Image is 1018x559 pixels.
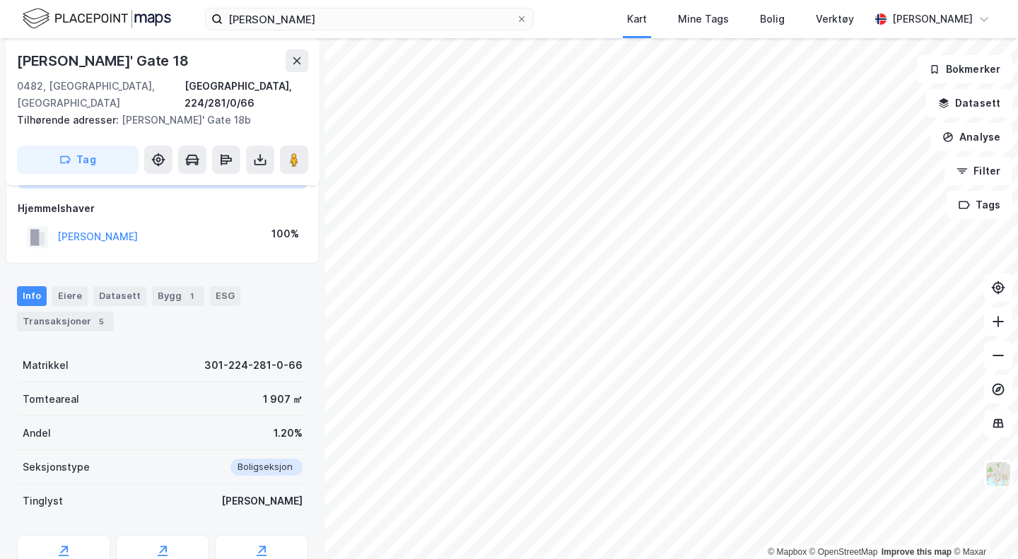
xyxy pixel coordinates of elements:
img: Z [985,461,1012,488]
div: 1 907 ㎡ [263,391,303,408]
a: OpenStreetMap [809,547,878,557]
div: 1.20% [274,425,303,442]
button: Analyse [930,123,1012,151]
img: logo.f888ab2527a4732fd821a326f86c7f29.svg [23,6,171,31]
div: Tinglyst [23,493,63,510]
a: Improve this map [882,547,952,557]
div: Kart [627,11,647,28]
span: Tilhørende adresser: [17,114,122,126]
div: 301-224-281-0-66 [204,357,303,374]
div: 1 [185,289,199,303]
div: [PERSON_NAME] [892,11,973,28]
div: Mine Tags [678,11,729,28]
button: Datasett [926,89,1012,117]
div: 5 [94,314,108,329]
div: Seksjonstype [23,459,90,476]
div: Hjemmelshaver [18,200,308,217]
div: Info [17,286,47,306]
div: Bolig [760,11,785,28]
div: 100% [271,225,299,242]
div: [GEOGRAPHIC_DATA], 224/281/0/66 [185,78,308,112]
button: Tags [947,191,1012,219]
div: Verktøy [816,11,854,28]
iframe: Chat Widget [947,491,1018,559]
button: Bokmerker [917,55,1012,83]
div: [PERSON_NAME] [221,493,303,510]
div: Transaksjoner [17,312,114,331]
div: Kontrollprogram for chat [947,491,1018,559]
button: Tag [17,146,139,174]
div: Tomteareal [23,391,79,408]
div: Andel [23,425,51,442]
div: 0482, [GEOGRAPHIC_DATA], [GEOGRAPHIC_DATA] [17,78,185,112]
input: Søk på adresse, matrikkel, gårdeiere, leietakere eller personer [223,8,516,30]
div: [PERSON_NAME]' Gate 18 [17,49,192,72]
div: [PERSON_NAME]' Gate 18b [17,112,297,129]
div: Matrikkel [23,357,69,374]
div: ESG [210,286,240,306]
div: Datasett [93,286,146,306]
a: Mapbox [768,547,807,557]
div: Bygg [152,286,204,306]
button: Filter [944,157,1012,185]
div: Eiere [52,286,88,306]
